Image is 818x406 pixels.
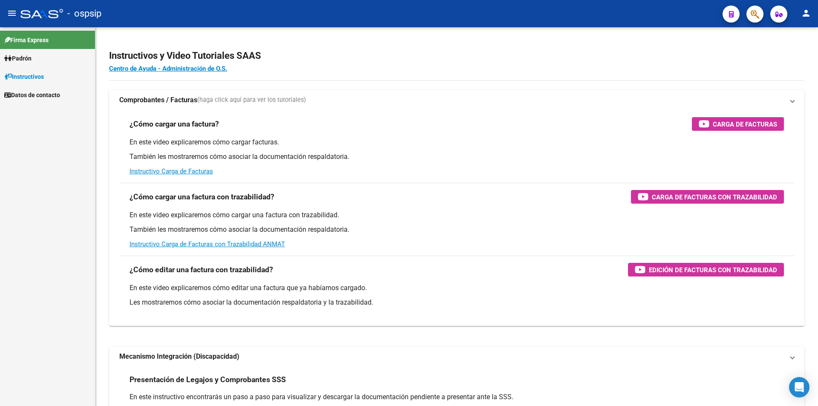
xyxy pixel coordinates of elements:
[652,192,777,202] span: Carga de Facturas con Trazabilidad
[789,377,809,397] div: Open Intercom Messenger
[109,110,804,326] div: Comprobantes / Facturas(haga click aquí para ver los tutoriales)
[628,263,784,276] button: Edición de Facturas con Trazabilidad
[130,118,219,130] h3: ¿Cómo cargar una factura?
[130,210,784,220] p: En este video explicaremos cómo cargar una factura con trazabilidad.
[130,298,784,307] p: Les mostraremos cómo asociar la documentación respaldatoria y la trazabilidad.
[130,191,274,203] h3: ¿Cómo cargar una factura con trazabilidad?
[130,240,285,248] a: Instructivo Carga de Facturas con Trazabilidad ANMAT
[631,190,784,204] button: Carga de Facturas con Trazabilidad
[109,65,227,72] a: Centro de Ayuda - Administración de O.S.
[67,4,101,23] span: - ospsip
[109,48,804,64] h2: Instructivos y Video Tutoriales SAAS
[4,90,60,100] span: Datos de contacto
[713,119,777,130] span: Carga de Facturas
[130,264,273,276] h3: ¿Cómo editar una factura con trazabilidad?
[692,117,784,131] button: Carga de Facturas
[109,346,804,367] mat-expansion-panel-header: Mecanismo Integración (Discapacidad)
[4,35,49,45] span: Firma Express
[130,225,784,234] p: También les mostraremos cómo asociar la documentación respaldatoria.
[130,374,286,386] h3: Presentación de Legajos y Comprobantes SSS
[109,90,804,110] mat-expansion-panel-header: Comprobantes / Facturas(haga click aquí para ver los tutoriales)
[119,352,239,361] strong: Mecanismo Integración (Discapacidad)
[130,283,784,293] p: En este video explicaremos cómo editar una factura que ya habíamos cargado.
[119,95,197,105] strong: Comprobantes / Facturas
[801,8,811,18] mat-icon: person
[649,265,777,275] span: Edición de Facturas con Trazabilidad
[4,72,44,81] span: Instructivos
[130,138,784,147] p: En este video explicaremos cómo cargar facturas.
[197,95,306,105] span: (haga click aquí para ver los tutoriales)
[4,54,32,63] span: Padrón
[130,392,784,402] p: En este instructivo encontrarás un paso a paso para visualizar y descargar la documentación pendi...
[7,8,17,18] mat-icon: menu
[130,152,784,161] p: También les mostraremos cómo asociar la documentación respaldatoria.
[130,167,213,175] a: Instructivo Carga de Facturas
